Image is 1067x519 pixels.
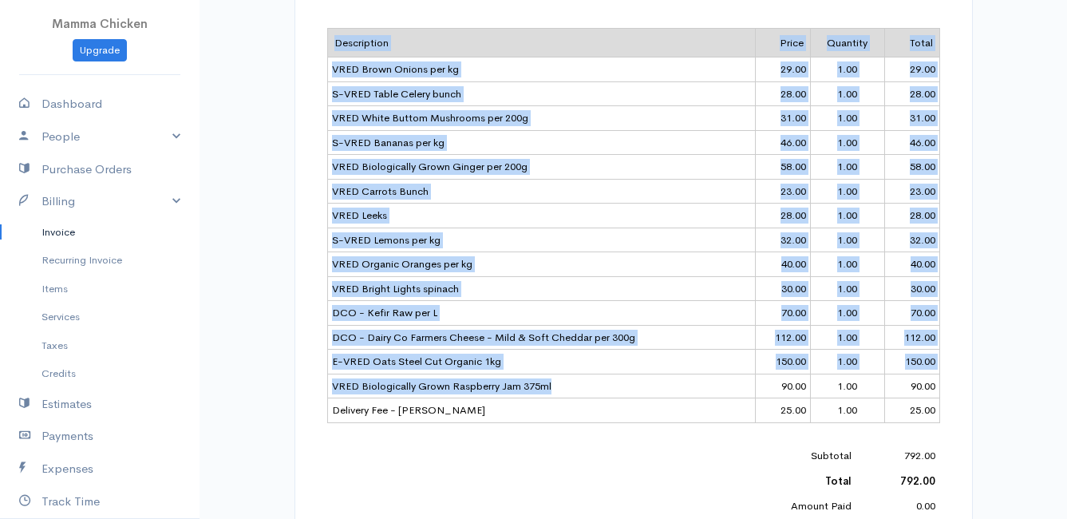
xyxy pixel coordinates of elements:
[755,204,810,228] td: 28.00
[810,130,884,155] td: 1.00
[884,179,939,204] td: 23.00
[810,179,884,204] td: 1.00
[327,106,755,131] td: VRED White Buttom Mushrooms per 200g
[755,155,810,180] td: 58.00
[327,204,755,228] td: VRED Leeks
[755,130,810,155] td: 46.00
[825,474,852,488] b: Total
[884,155,939,180] td: 58.00
[884,204,939,228] td: 28.00
[755,276,810,301] td: 30.00
[741,493,856,519] td: Amount Paid
[327,179,755,204] td: VRED Carrots Bunch
[884,301,939,326] td: 70.00
[755,228,810,252] td: 32.00
[884,374,939,398] td: 90.00
[327,28,755,57] td: Description
[810,398,884,423] td: 1.00
[810,155,884,180] td: 1.00
[810,276,884,301] td: 1.00
[810,252,884,277] td: 1.00
[900,474,935,488] b: 792.00
[810,81,884,106] td: 1.00
[884,228,939,252] td: 32.00
[810,28,884,57] td: Quantity
[810,374,884,398] td: 1.00
[884,252,939,277] td: 40.00
[884,398,939,423] td: 25.00
[884,106,939,131] td: 31.00
[884,325,939,350] td: 112.00
[856,443,940,469] td: 792.00
[327,398,755,423] td: Delivery Fee - [PERSON_NAME]
[810,57,884,82] td: 1.00
[884,350,939,374] td: 150.00
[52,16,148,31] span: Mamma Chicken
[810,325,884,350] td: 1.00
[755,81,810,106] td: 28.00
[327,350,755,374] td: E-VRED Oats Steel Cut Organic 1kg
[755,179,810,204] td: 23.00
[327,130,755,155] td: S-VRED Bananas per kg
[755,374,810,398] td: 90.00
[327,228,755,252] td: S-VRED Lemons per kg
[327,155,755,180] td: VRED Biologically Grown Ginger per 200g
[755,252,810,277] td: 40.00
[327,325,755,350] td: DCO - Dairy Co Farmers Cheese - Mild & Soft Cheddar per 300g
[327,374,755,398] td: VRED Biologically Grown Raspberry Jam 375ml
[810,204,884,228] td: 1.00
[755,398,810,423] td: 25.00
[755,28,810,57] td: Price
[810,228,884,252] td: 1.00
[884,28,939,57] td: Total
[327,252,755,277] td: VRED Organic Oranges per kg
[327,81,755,106] td: S-VRED Table Celery bunch
[810,301,884,326] td: 1.00
[810,106,884,131] td: 1.00
[755,57,810,82] td: 29.00
[755,301,810,326] td: 70.00
[884,276,939,301] td: 30.00
[755,350,810,374] td: 150.00
[810,350,884,374] td: 1.00
[755,106,810,131] td: 31.00
[741,443,856,469] td: Subtotal
[856,493,940,519] td: 0.00
[327,276,755,301] td: VRED Bright Lights spinach
[327,57,755,82] td: VRED Brown Onions per kg
[884,130,939,155] td: 46.00
[327,301,755,326] td: DCO - Kefir Raw per L
[73,39,127,62] a: Upgrade
[884,81,939,106] td: 28.00
[884,57,939,82] td: 29.00
[755,325,810,350] td: 112.00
